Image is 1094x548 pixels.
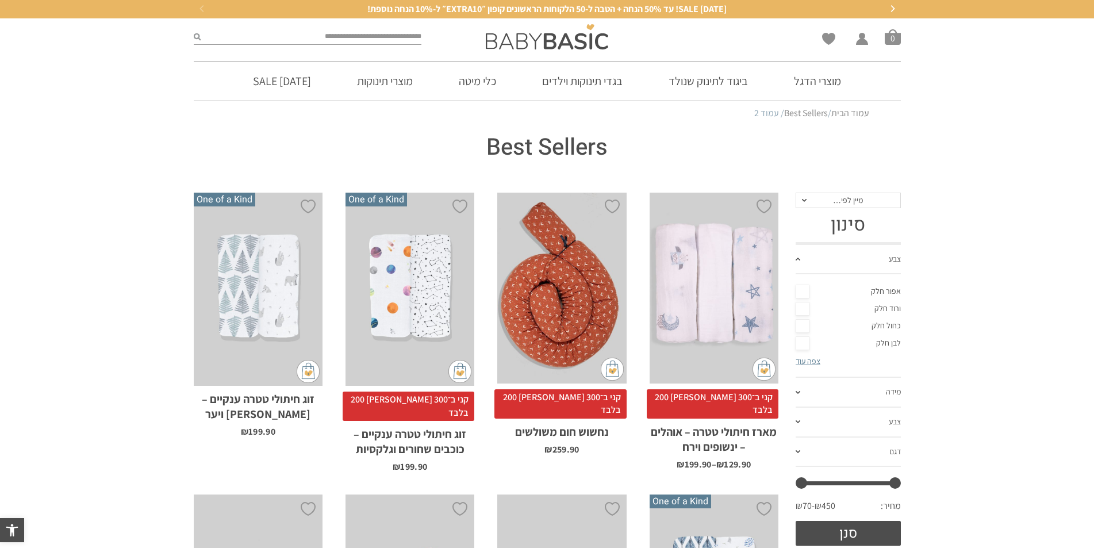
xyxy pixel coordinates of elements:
[647,389,778,419] span: קני ב־300 [PERSON_NAME] 200 בלבד
[796,335,901,352] a: לבן חלק
[796,497,901,521] div: מחיר: —
[343,392,474,421] span: קני ב־300 [PERSON_NAME] 200 בלבד
[297,360,320,383] img: cat-mini-atc.png
[486,24,608,49] img: Baby Basic בגדי תינוקות וילדים אונליין
[494,389,626,419] span: קני ב־300 [PERSON_NAME] 200 בלבד
[784,107,828,119] a: Best Sellers
[241,426,248,438] span: ₪
[885,29,901,45] span: סל קניות
[796,438,901,467] a: דגם
[340,62,430,101] a: מוצרי תינוקות
[796,317,901,335] a: כחול חלק
[650,419,778,454] h2: מארז חיתולי טטרה – אוהלים – ינשופים וירח
[822,33,835,45] a: Wishlist
[525,62,640,101] a: בגדי תינוקות וילדים
[393,461,400,473] span: ₪
[346,193,407,206] span: One of a Kind
[346,193,474,472] a: One of a Kind זוג חיתולי טטרה ענקיים - כוכבים שחורים וגלקסיות קני ב־300 [PERSON_NAME] 200 בלבדזוג...
[753,358,776,381] img: cat-mini-atc.png
[497,419,626,439] h2: נחשוש חום משולשים
[650,193,778,469] a: מארז חיתולי טטרה - אוהלים - ינשופים וירח קני ב־300 [PERSON_NAME] 200 בלבדמארז חיתולי טטרה – אוהלי...
[796,300,901,317] a: ורוד חלק
[815,500,835,512] span: ₪450
[241,426,275,438] bdi: 199.90
[544,443,552,455] span: ₪
[205,3,889,16] a: [DATE] SALE! עד 50% הנחה + הטבה ל-50 הלקוחות הראשונים קופון ״EXTRA10״ ל-10% הנחה נוספת!
[194,386,323,421] h2: זוג חיתולי טטרה ענקיים – [PERSON_NAME] ויער
[544,443,579,455] bdi: 259.90
[796,408,901,438] a: צבע
[497,193,626,454] a: נחשוש חום משולשים קני ב־300 [PERSON_NAME] 200 בלבדנחשוש חום משולשים ₪259.90
[367,3,727,16] span: [DATE] SALE! עד 50% הנחה + הטבה ל-50 הלקוחות הראשונים קופון ״EXTRA10״ ל-10% הנחה נוספת!
[194,193,255,206] span: One of a Kind
[716,458,751,470] bdi: 129.90
[650,454,778,469] span: –
[393,461,427,473] bdi: 199.90
[796,500,815,512] span: ₪70
[796,283,901,300] a: אפור חלק
[650,495,711,508] span: One of a Kind
[442,62,513,101] a: כלי מיטה
[885,29,901,45] a: סל קניות0
[796,245,901,275] a: צבע
[777,62,858,101] a: מוצרי הדגל
[716,458,724,470] span: ₪
[677,458,684,470] span: ₪
[225,107,869,120] nav: Breadcrumb
[677,458,711,470] bdi: 199.90
[448,360,471,383] img: cat-mini-atc.png
[831,107,869,119] a: עמוד הבית
[822,33,835,49] span: Wishlist
[796,521,901,546] button: סנן
[796,356,820,366] a: צפה עוד
[796,214,901,236] h3: סינון
[236,62,328,101] a: [DATE] SALE
[383,132,711,164] h1: Best Sellers
[796,378,901,408] a: מידה
[194,193,323,437] a: One of a Kind זוג חיתולי טטרה ענקיים - דוב קוטב ויער זוג חיתולי טטרה ענקיים – [PERSON_NAME] ויער ...
[651,62,765,101] a: ביגוד לתינוק שנולד
[346,421,474,457] h2: זוג חיתולי טטרה ענקיים – כוכבים שחורים וגלקסיות
[884,1,901,18] button: Next
[833,195,863,205] span: מיין לפי…
[601,358,624,381] img: cat-mini-atc.png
